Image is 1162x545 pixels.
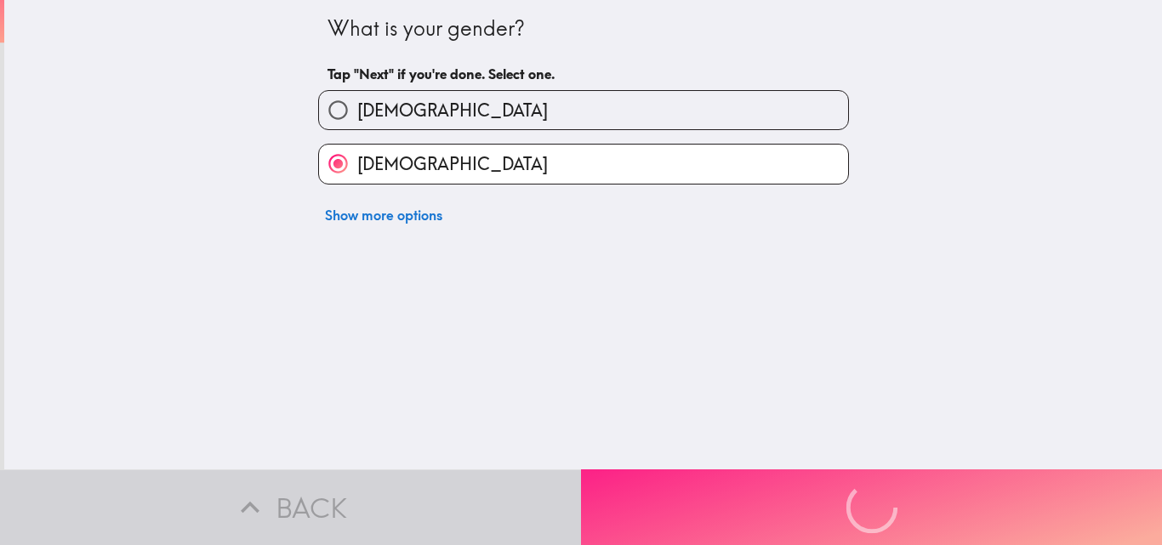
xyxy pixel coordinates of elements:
[328,14,840,43] div: What is your gender?
[328,65,840,83] h6: Tap "Next" if you're done. Select one.
[319,91,848,129] button: [DEMOGRAPHIC_DATA]
[357,99,548,122] span: [DEMOGRAPHIC_DATA]
[318,198,449,232] button: Show more options
[319,145,848,183] button: [DEMOGRAPHIC_DATA]
[357,152,548,176] span: [DEMOGRAPHIC_DATA]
